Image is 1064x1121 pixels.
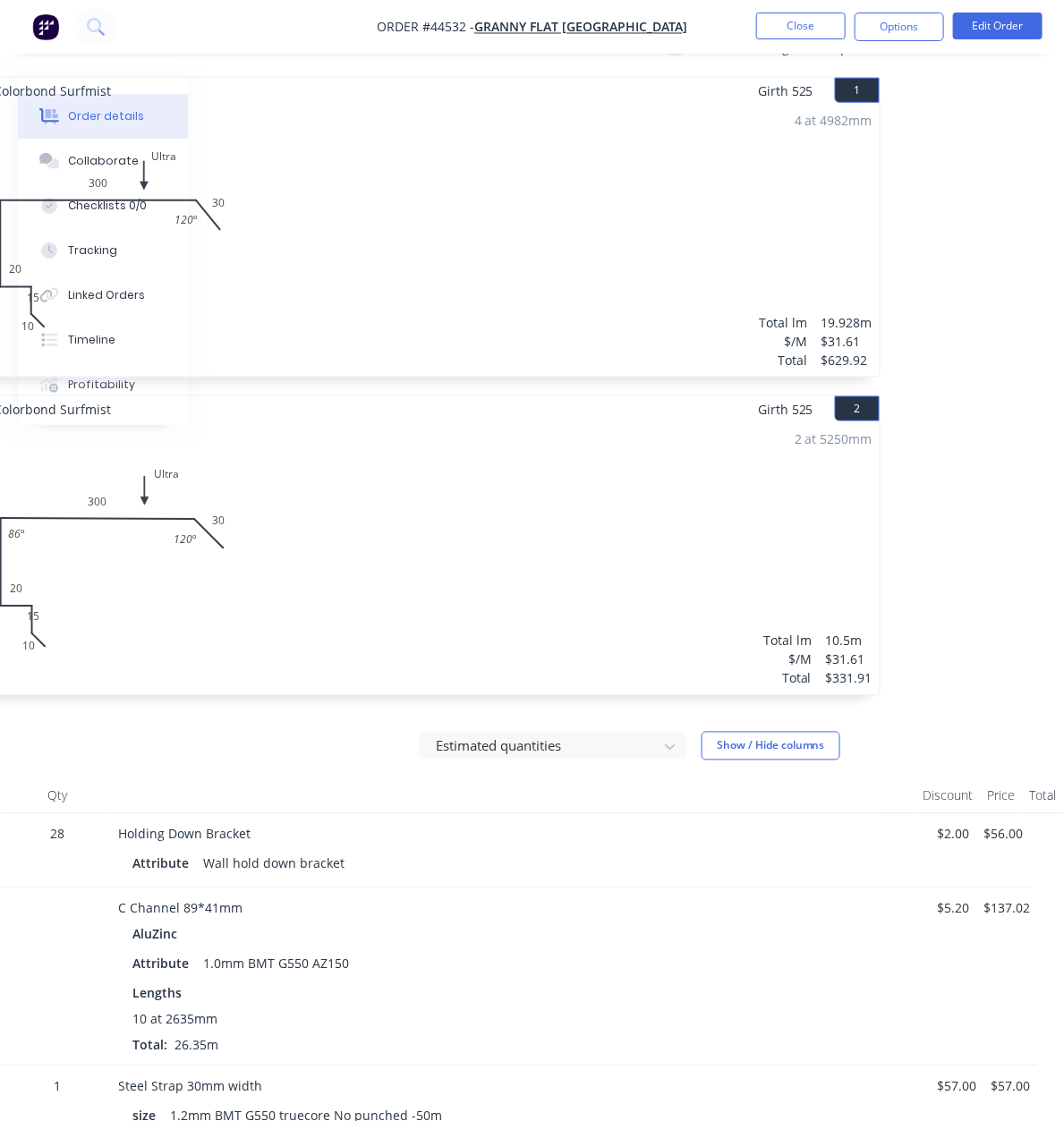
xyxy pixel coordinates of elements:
[50,825,64,844] span: 28
[4,778,111,814] div: Qty
[938,825,970,844] span: $2.00
[759,351,807,369] div: Total
[826,669,872,688] div: $331.91
[132,921,184,947] div: AluZinc
[702,732,840,760] button: Show / Hide columns
[763,669,812,688] div: Total
[132,951,196,977] div: Attribute
[758,396,813,422] span: Girth 525
[826,632,872,650] div: 10.5m
[759,332,807,351] div: $/M
[992,1077,1031,1096] span: $57.00
[795,429,872,448] div: 2 at 5250mm
[132,1037,167,1054] span: Total:
[167,1037,226,1054] span: 26.35m
[821,351,872,369] div: $629.92
[953,13,1043,39] button: Edit Order
[821,313,872,332] div: 19.928m
[758,78,813,104] span: Girth 525
[759,313,807,332] div: Total lm
[756,13,846,39] button: Close
[32,13,59,40] img: Factory
[118,826,251,843] span: Holding Down Bracket
[984,899,1031,918] span: $137.02
[981,778,1023,814] div: Price
[54,1077,61,1096] span: 1
[916,778,981,814] div: Discount
[132,851,196,877] div: Attribute
[938,1077,977,1096] span: $57.00
[132,984,182,1003] span: Lengths
[377,19,474,36] span: Order #44532 -
[196,951,356,977] div: 1.0mm BMT G550 AZ150
[118,900,243,917] span: C Channel 89*41mm
[118,1078,262,1095] span: Steel Strap 30mm width
[763,650,812,669] div: $/M
[763,632,812,650] div: Total lm
[795,111,872,130] div: 4 at 4982mm
[132,1010,217,1029] span: 10 at 2635mm
[821,332,872,351] div: $31.61
[826,650,872,669] div: $31.61
[855,13,944,41] button: Options
[835,78,880,103] button: 1
[938,899,970,918] span: $5.20
[196,851,352,877] div: Wall hold down bracket
[1023,778,1064,814] div: Total
[835,396,880,421] button: 2
[474,19,687,36] a: Granny Flat [GEOGRAPHIC_DATA]
[984,825,1024,844] span: $56.00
